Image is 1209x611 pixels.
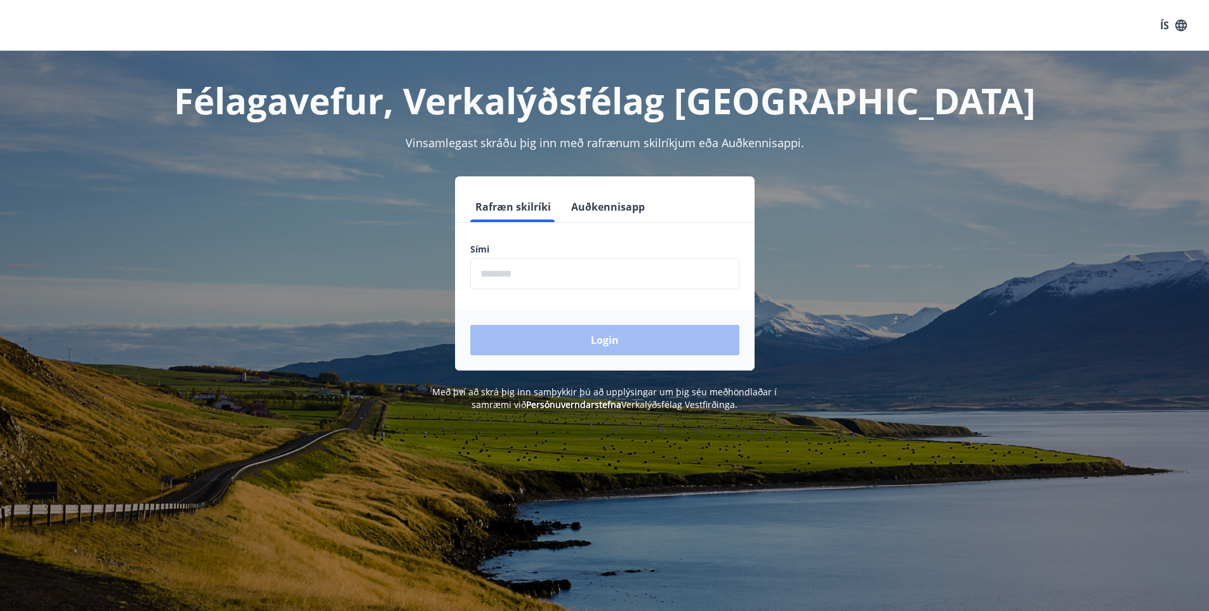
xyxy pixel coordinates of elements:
button: ÍS [1153,14,1194,37]
h1: Félagavefur, Verkalýðsfélag [GEOGRAPHIC_DATA] [163,76,1047,124]
button: Auðkennisapp [566,192,650,222]
span: Með því að skrá þig inn samþykkir þú að upplýsingar um þig séu meðhöndlaðar í samræmi við Verkalý... [432,386,777,411]
span: Vinsamlegast skráðu þig inn með rafrænum skilríkjum eða Auðkennisappi. [406,135,804,150]
label: Sími [470,243,739,256]
a: Persónuverndarstefna [526,398,621,411]
button: Rafræn skilríki [470,192,556,222]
